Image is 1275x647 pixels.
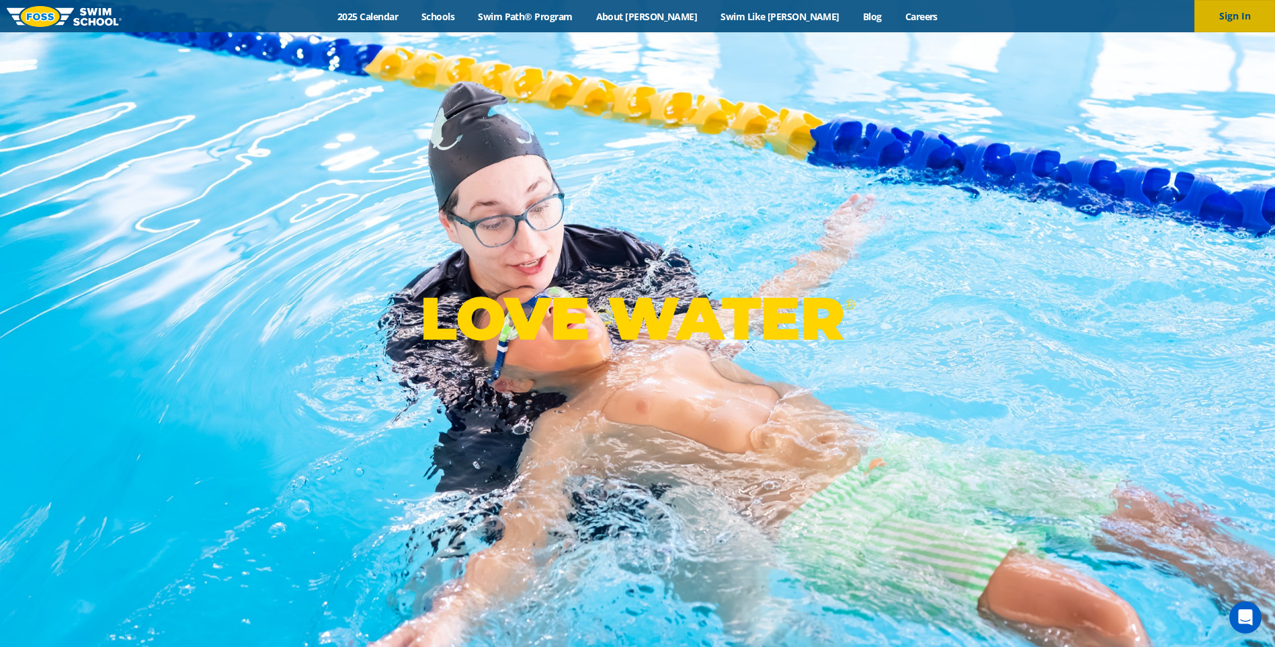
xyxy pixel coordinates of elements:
[893,10,949,23] a: Careers
[851,10,893,23] a: Blog
[709,10,852,23] a: Swim Like [PERSON_NAME]
[466,10,584,23] a: Swim Path® Program
[584,10,709,23] a: About [PERSON_NAME]
[410,10,466,23] a: Schools
[420,282,855,354] p: LOVE WATER
[1229,601,1262,634] div: Open Intercom Messenger
[7,6,122,27] img: FOSS Swim School Logo
[844,296,855,313] sup: ®
[326,10,410,23] a: 2025 Calendar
